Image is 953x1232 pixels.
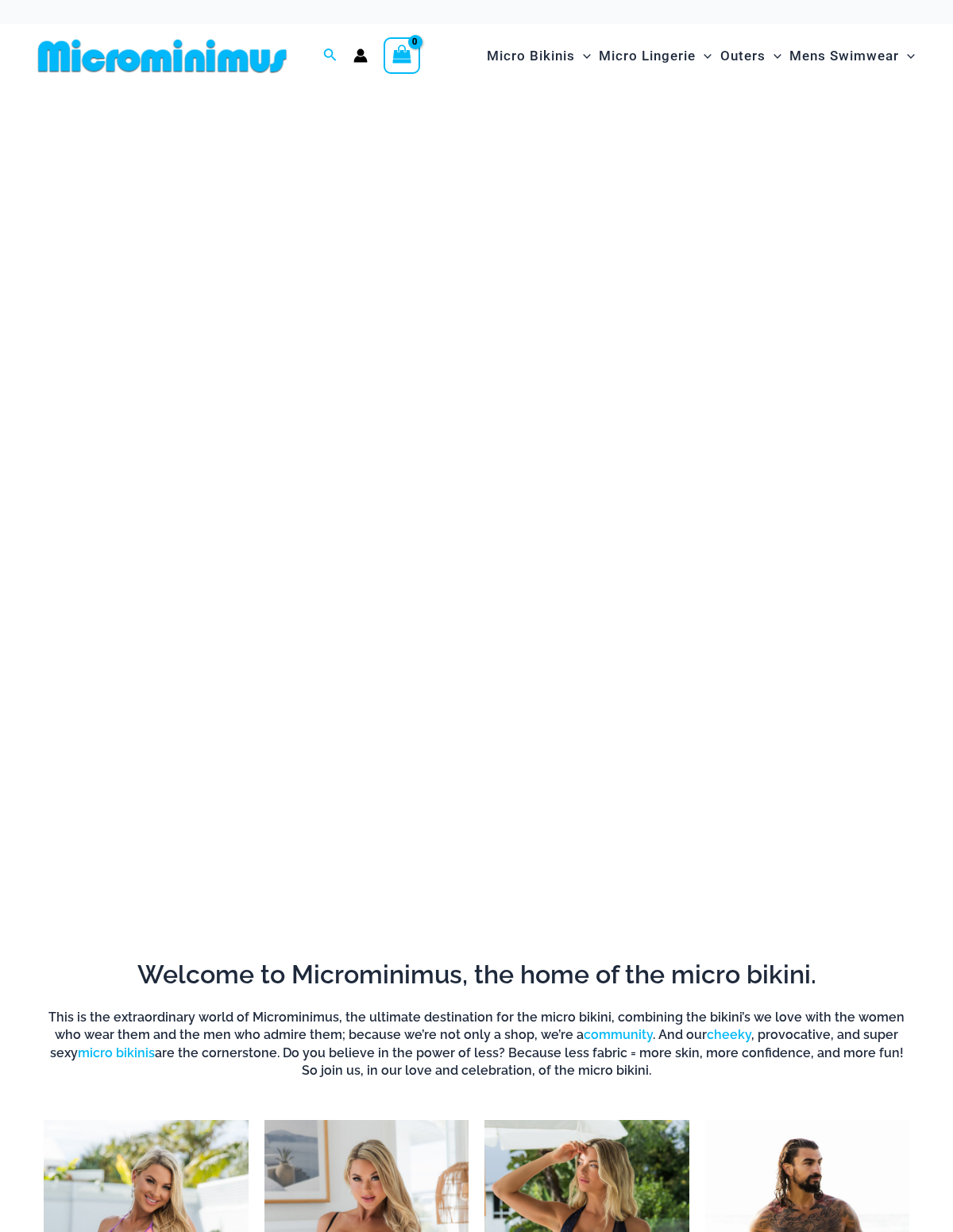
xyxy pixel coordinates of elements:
[483,32,595,80] a: Micro BikinisMenu ToggleMenu Toggle
[766,36,781,76] span: Menu Toggle
[44,958,909,991] h2: Welcome to Microminimus, the home of the micro bikini.
[584,1027,653,1042] a: community
[707,1027,751,1042] a: cheeky
[78,1045,155,1060] a: micro bikinis
[32,38,293,74] img: MM SHOP LOGO FLAT
[323,46,338,66] a: Search icon link
[899,36,915,76] span: Menu Toggle
[575,36,591,76] span: Menu Toggle
[480,29,921,83] nav: Site Navigation
[696,36,712,76] span: Menu Toggle
[384,37,420,74] a: View Shopping Cart, empty
[595,32,716,80] a: Micro LingerieMenu ToggleMenu Toggle
[353,48,368,63] a: Account icon link
[789,36,899,76] span: Mens Swimwear
[720,36,766,76] span: Outers
[487,36,575,76] span: Micro Bikinis
[716,32,785,80] a: OutersMenu ToggleMenu Toggle
[44,1009,909,1080] h6: This is the extraordinary world of Microminimus, the ultimate destination for the micro bikini, c...
[599,36,696,76] span: Micro Lingerie
[785,32,919,80] a: Mens SwimwearMenu ToggleMenu Toggle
